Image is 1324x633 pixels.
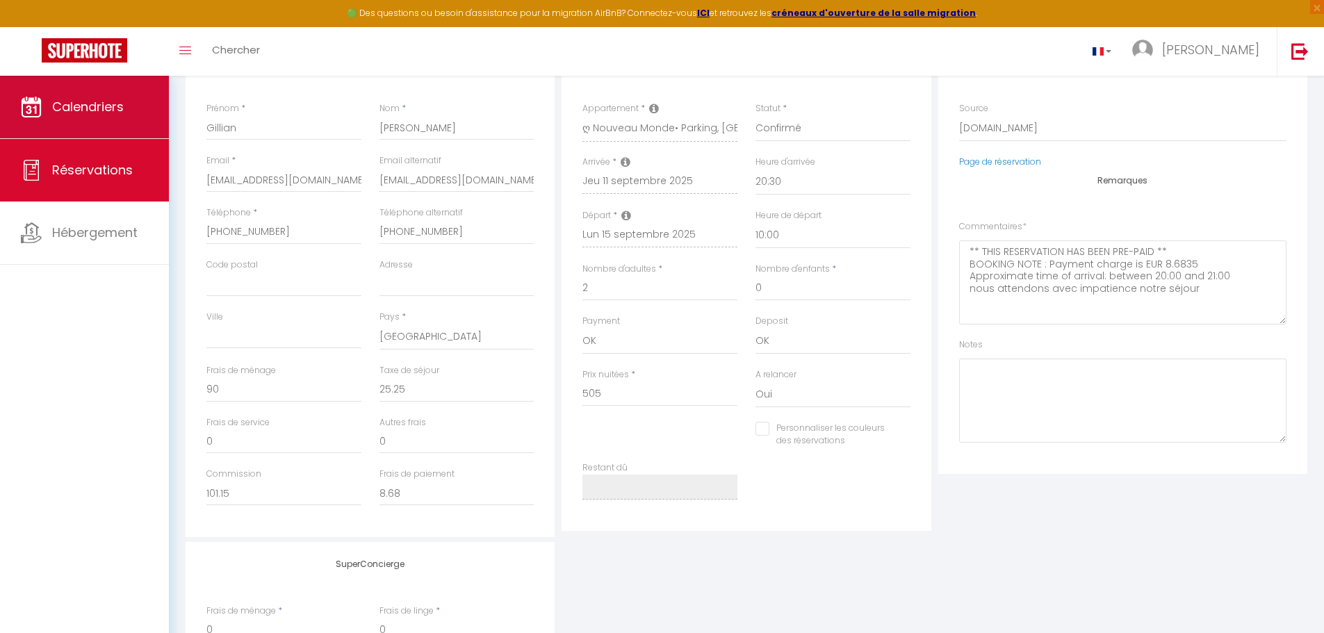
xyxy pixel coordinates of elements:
[206,416,270,429] label: Frais de service
[52,224,138,241] span: Hébergement
[206,364,276,377] label: Frais de ménage
[206,468,261,481] label: Commission
[755,156,815,169] label: Heure d'arrivée
[379,364,439,377] label: Taxe de séjour
[755,263,830,276] label: Nombre d'enfants
[959,338,983,352] label: Notes
[959,220,1027,233] label: Commentaires
[1265,570,1314,623] iframe: Chat
[212,42,260,57] span: Chercher
[1132,40,1153,60] img: ...
[959,156,1041,167] a: Page de réservation
[1122,27,1277,76] a: ... [PERSON_NAME]
[379,206,463,220] label: Téléphone alternatif
[206,605,276,618] label: Frais de ménage
[582,315,620,328] label: Payment
[379,311,400,324] label: Pays
[755,209,822,222] label: Heure de départ
[379,102,400,115] label: Nom
[755,102,780,115] label: Statut
[755,315,788,328] label: Deposit
[206,559,534,569] h4: SuperConcierge
[697,7,710,19] a: ICI
[582,156,610,169] label: Arrivée
[379,416,426,429] label: Autres frais
[379,154,441,167] label: Email alternatif
[11,6,53,47] button: Ouvrir le widget de chat LiveChat
[206,311,223,324] label: Ville
[582,368,629,381] label: Prix nuitées
[379,258,413,272] label: Adresse
[52,161,133,179] span: Réservations
[206,206,251,220] label: Téléphone
[959,102,988,115] label: Source
[771,7,976,19] a: créneaux d'ouverture de la salle migration
[206,258,258,272] label: Code postal
[42,38,127,63] img: Super Booking
[52,98,124,115] span: Calendriers
[582,461,628,475] label: Restant dû
[1291,42,1309,60] img: logout
[206,154,229,167] label: Email
[379,605,434,618] label: Frais de linge
[202,27,270,76] a: Chercher
[959,176,1286,186] h4: Remarques
[582,209,611,222] label: Départ
[206,102,239,115] label: Prénom
[755,368,796,381] label: A relancer
[1162,41,1259,58] span: [PERSON_NAME]
[582,263,656,276] label: Nombre d'adultes
[582,102,639,115] label: Appartement
[379,468,455,481] label: Frais de paiement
